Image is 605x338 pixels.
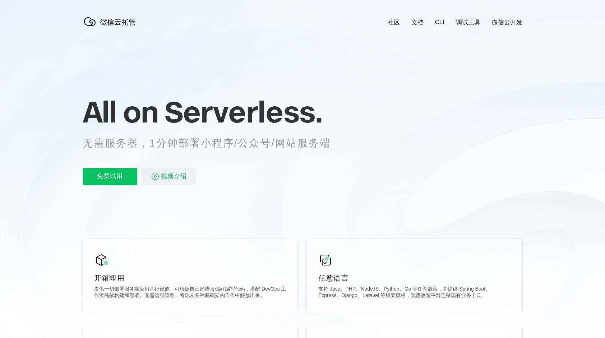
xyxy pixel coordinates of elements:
[411,18,424,27] a: 文档
[161,168,187,185] span: 视频介绍
[388,18,400,27] a: 社区
[83,168,137,185] p: 免费试用
[83,24,140,30] a: 微信云托管
[94,286,287,300] p: 提供一切部署服务端应用基础设施，可根据自己的语言偏好编写代码，搭配 DevOps 工作流高效构建和部署。无需运维管理，将你从各种基础架构工作中解放出来。
[165,94,322,130] span: Serverless.
[94,273,287,283] p: 开箱即用
[456,18,480,27] a: 调试工具
[83,136,344,151] p: 无需服务器，1分钟部署小程序/公众号/网站服务端
[318,286,511,300] p: 支持 Java、PHP、NodeJS、Python、Go 等任意语言，并提供 Spring Boot、Express、Django、Laravel 等框架模板，无需改造平滑迁移现有业务上云。
[435,19,444,26] a: CLI
[318,273,511,283] p: 任意语言
[492,18,522,27] a: 微信云开发
[83,94,158,130] span: All on
[151,172,160,181] img: video_play.svg
[83,14,140,29] img: 微信云托管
